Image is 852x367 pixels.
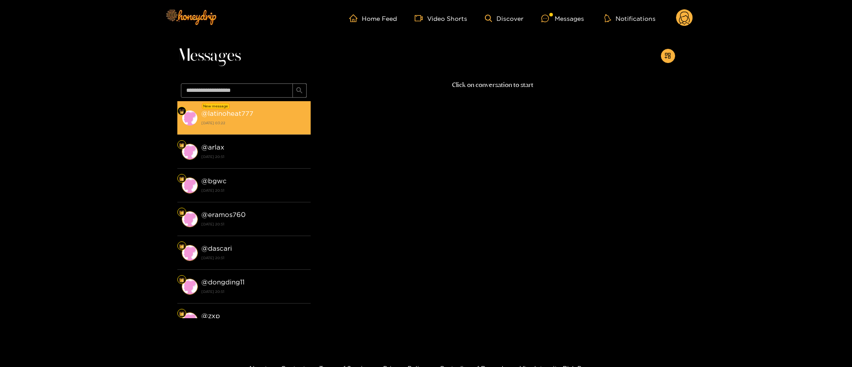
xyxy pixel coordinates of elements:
[182,110,198,126] img: conversation
[201,288,306,296] strong: [DATE] 20:51
[415,14,467,22] a: Video Shorts
[311,80,675,90] p: Click on conversation to start
[201,254,306,262] strong: [DATE] 20:51
[296,87,303,95] span: search
[179,244,184,249] img: Fan Level
[179,210,184,215] img: Fan Level
[201,278,244,286] strong: @ dongding11
[177,45,241,67] span: Messages
[415,14,427,22] span: video-camera
[201,119,306,127] strong: [DATE] 03:22
[179,311,184,316] img: Fan Level
[485,15,524,22] a: Discover
[201,143,224,151] strong: @ arlax
[179,142,184,148] img: Fan Level
[541,13,584,24] div: Messages
[182,144,198,160] img: conversation
[201,186,306,194] strong: [DATE] 20:51
[664,52,671,60] span: appstore-add
[201,177,227,185] strong: @ bgwc
[201,110,253,117] strong: @ latinoheat777
[661,49,675,63] button: appstore-add
[201,211,246,218] strong: @ eramos760
[182,312,198,328] img: conversation
[179,277,184,283] img: Fan Level
[202,103,230,109] div: New message
[182,279,198,295] img: conversation
[201,153,306,161] strong: [DATE] 20:51
[201,220,306,228] strong: [DATE] 20:51
[182,178,198,193] img: conversation
[349,14,362,22] span: home
[292,83,307,98] button: search
[349,14,397,22] a: Home Feed
[201,312,220,320] strong: @ zxp
[179,109,184,114] img: Fan Level
[182,211,198,227] img: conversation
[182,245,198,261] img: conversation
[602,14,658,23] button: Notifications
[179,176,184,182] img: Fan Level
[201,245,232,252] strong: @ dascari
